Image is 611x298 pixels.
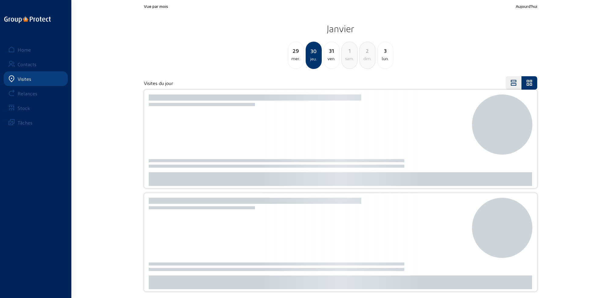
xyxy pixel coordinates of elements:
div: Stock [18,105,30,111]
div: 3 [378,46,393,55]
a: Stock [4,101,68,115]
h4: Visites du jour [144,80,173,86]
div: ven. [324,55,339,62]
div: 1 [342,46,357,55]
h2: Janvier [144,21,537,36]
div: dim. [360,55,375,62]
div: jeu. [306,55,321,63]
div: 31 [324,46,339,55]
div: 2 [360,46,375,55]
a: Home [4,42,68,57]
div: Relances [18,91,37,96]
a: Tâches [4,115,68,130]
div: Visites [18,76,31,82]
div: Home [18,47,31,53]
div: lun. [378,55,393,62]
div: 30 [306,47,321,55]
div: sam. [342,55,357,62]
div: mer. [288,55,304,62]
a: Relances [4,86,68,101]
div: 29 [288,46,304,55]
div: Tâches [18,120,32,125]
a: Visites [4,71,68,86]
span: Aujourd'hui [516,4,537,9]
a: Contacts [4,57,68,71]
span: Vue par mois [144,4,168,9]
img: logo-oneline.png [4,16,51,23]
div: Contacts [18,61,36,67]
